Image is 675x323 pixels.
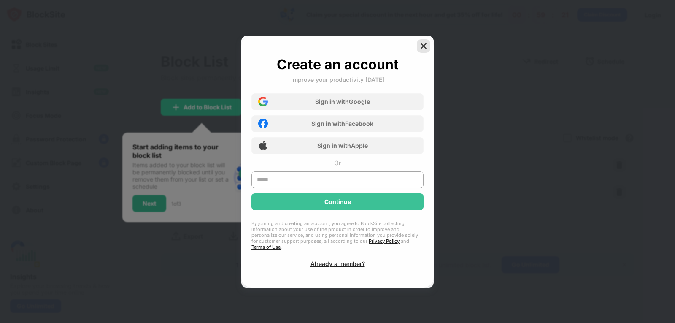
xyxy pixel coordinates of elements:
div: Improve your productivity [DATE] [291,76,384,83]
div: Sign in with Google [315,98,370,105]
div: Or [334,159,341,166]
div: Sign in with Facebook [311,120,373,127]
div: By joining and creating an account, you agree to BlockSite collecting information about your use ... [251,220,424,250]
div: Create an account [277,56,399,73]
img: facebook-icon.png [258,119,268,128]
div: Sign in with Apple [317,142,368,149]
img: apple-icon.png [258,141,268,150]
img: google-icon.png [258,97,268,106]
a: Terms of Use [251,244,281,250]
a: Privacy Policy [369,238,400,244]
div: Continue [324,198,351,205]
div: Already a member? [310,260,365,267]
